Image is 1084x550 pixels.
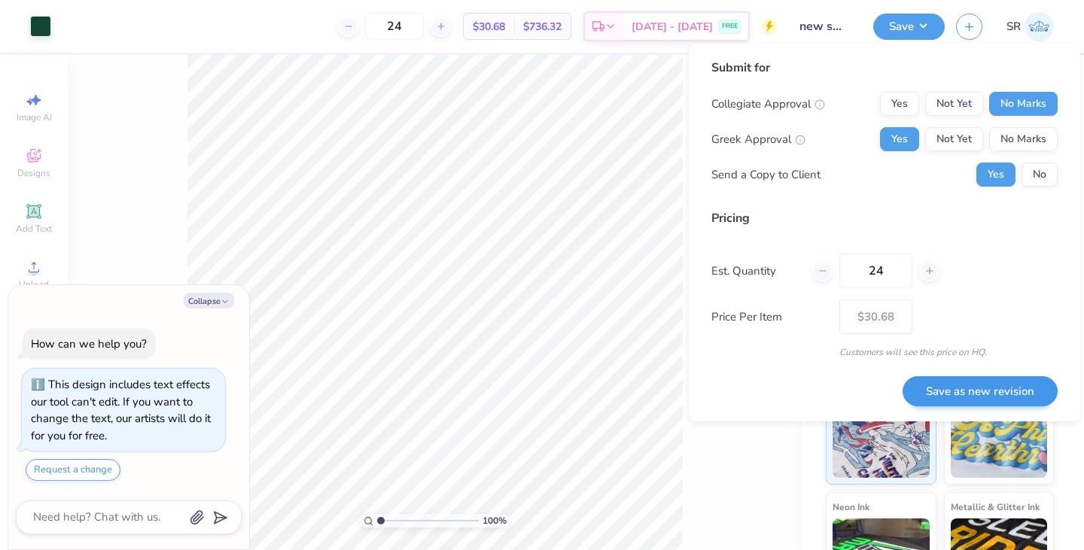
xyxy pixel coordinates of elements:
div: How can we help you? [31,336,147,351]
button: Yes [976,163,1015,187]
input: – – [839,254,912,288]
div: Greek Approval [711,131,805,148]
span: Neon Ink [833,499,869,515]
span: 100 % [483,514,507,527]
button: No Marks [989,127,1058,151]
label: Est. Quantity [711,263,801,280]
button: Request a change [26,459,120,481]
span: SR [1006,18,1021,35]
div: This design includes text effects our tool can't edit. If you want to change the text, our artist... [31,377,211,443]
span: Metallic & Glitter Ink [951,499,1040,515]
button: Yes [880,127,919,151]
span: FREE [722,21,738,32]
button: Collapse [184,293,234,308]
div: Send a Copy to Client [711,166,821,184]
span: Add Text [16,223,52,235]
img: Standard [833,403,930,478]
img: Puff Ink [951,403,1048,478]
button: No [1022,163,1058,187]
button: Yes [880,92,919,116]
input: Untitled Design [788,11,862,41]
span: $736.32 [523,19,562,35]
div: Pricing [711,209,1058,227]
span: Upload [19,278,49,290]
div: Customers will see this price on HQ. [711,345,1058,359]
button: Not Yet [925,92,983,116]
span: Image AI [17,111,52,123]
div: Collegiate Approval [711,96,825,113]
button: Save [873,14,945,40]
a: SR [1006,12,1054,41]
label: Price Per Item [711,308,828,326]
span: [DATE] - [DATE] [632,19,713,35]
div: Submit for [711,59,1058,77]
button: Save as new revision [903,376,1058,407]
button: Not Yet [925,127,983,151]
span: Designs [17,167,50,179]
input: – – [365,13,424,40]
span: $30.68 [473,19,505,35]
img: Sydney Rosenberg [1025,12,1054,41]
button: No Marks [989,92,1058,116]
